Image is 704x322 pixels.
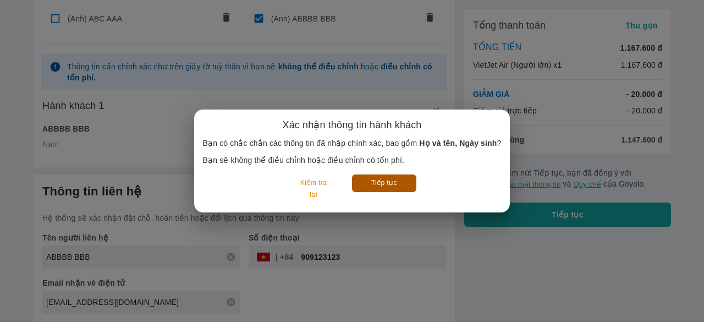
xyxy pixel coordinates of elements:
b: Họ và tên, Ngày sinh [419,139,497,148]
p: Bạn sẽ không thể điều chỉnh hoặc điều chỉnh có tốn phí. [203,155,502,166]
button: Tiếp tục [352,174,416,192]
h6: Xác nhận thông tin hành khách [283,118,422,132]
p: Bạn có chắc chắn các thông tin đã nhập chính xác, bao gồm ? [203,138,502,149]
button: Kiểm tra lại [288,174,339,204]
